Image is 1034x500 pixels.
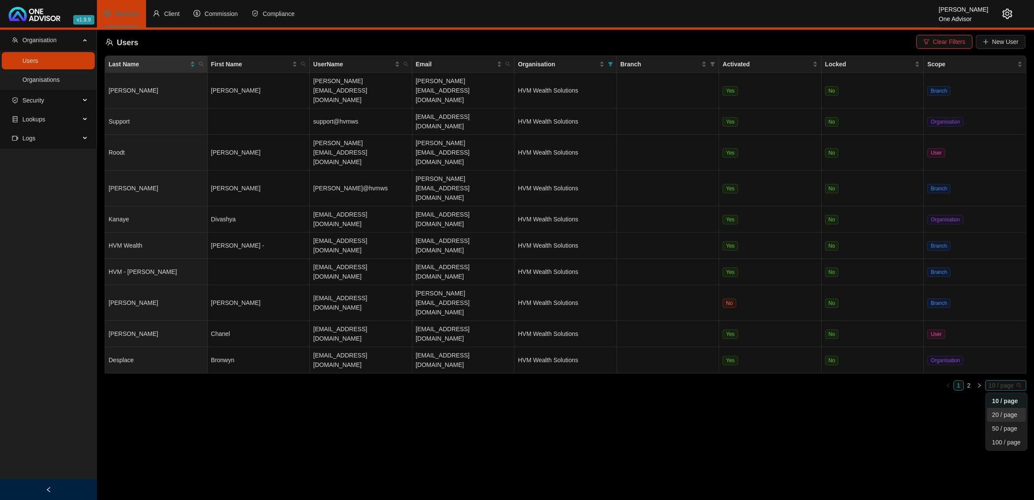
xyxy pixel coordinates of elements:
[514,321,617,347] td: HVM Wealth Solutions
[105,285,208,321] td: [PERSON_NAME]
[115,10,139,17] span: Directory
[252,10,258,17] span: safety
[1002,9,1012,19] span: setting
[310,56,412,73] th: UserName
[723,148,738,158] span: Yes
[710,62,715,67] span: filter
[263,10,295,17] span: Compliance
[927,356,963,365] span: Organisation
[9,7,60,21] img: 2df55531c6924b55f21c4cf5d4484680-logo-light.svg
[620,59,700,69] span: Branch
[927,267,950,277] span: Branch
[105,171,208,206] td: [PERSON_NAME]
[109,59,188,69] span: Last Name
[105,321,208,347] td: [PERSON_NAME]
[310,347,412,373] td: [EMAIL_ADDRESS][DOMAIN_NAME]
[825,184,838,193] span: No
[514,259,617,285] td: HVM Wealth Solutions
[310,233,412,259] td: [EMAIL_ADDRESS][DOMAIN_NAME]
[22,135,35,142] span: Logs
[208,347,310,373] td: Bronwyn
[310,171,412,206] td: [PERSON_NAME]@hvmws
[608,62,613,67] span: filter
[412,73,515,109] td: [PERSON_NAME][EMAIL_ADDRESS][DOMAIN_NAME]
[514,171,617,206] td: HVM Wealth Solutions
[208,206,310,233] td: Divashya
[301,62,306,67] span: search
[412,233,515,259] td: [EMAIL_ADDRESS][DOMAIN_NAME]
[106,38,113,46] span: team
[954,381,963,390] a: 1
[964,380,974,391] li: 2
[104,10,111,17] span: setting
[205,10,238,17] span: Commission
[197,58,206,71] span: search
[992,438,1021,447] div: 100 / page
[208,73,310,109] td: [PERSON_NAME]
[987,435,1026,449] div: 100 / page
[617,56,719,73] th: Branch
[310,109,412,135] td: support@hvmws
[299,58,308,71] span: search
[916,35,972,49] button: Clear Filters
[992,396,1021,406] div: 10 / page
[927,298,950,308] span: Branch
[22,57,38,64] a: Users
[105,347,208,373] td: Desplace
[514,109,617,135] td: HVM Wealth Solutions
[12,97,18,103] span: safety-certificate
[504,58,512,71] span: search
[117,38,138,47] span: Users
[208,233,310,259] td: [PERSON_NAME] -
[208,321,310,347] td: Chanel
[927,241,950,251] span: Branch
[310,259,412,285] td: [EMAIL_ADDRESS][DOMAIN_NAME]
[412,109,515,135] td: [EMAIL_ADDRESS][DOMAIN_NAME]
[105,206,208,233] td: Kanaye
[825,241,838,251] span: No
[927,329,945,339] span: User
[825,329,838,339] span: No
[12,135,18,141] span: video-camera
[708,58,717,71] span: filter
[164,10,180,17] span: Client
[953,380,964,391] li: 1
[310,321,412,347] td: [EMAIL_ADDRESS][DOMAIN_NAME]
[12,37,18,43] span: team
[514,233,617,259] td: HVM Wealth Solutions
[992,37,1018,47] span: New User
[514,135,617,171] td: HVM Wealth Solutions
[723,86,738,96] span: Yes
[412,285,515,321] td: [PERSON_NAME][EMAIL_ADDRESS][DOMAIN_NAME]
[964,381,974,390] a: 2
[992,410,1021,419] div: 20 / page
[402,58,410,71] span: search
[412,171,515,206] td: [PERSON_NAME][EMAIL_ADDRESS][DOMAIN_NAME]
[193,10,200,17] span: dollar
[208,285,310,321] td: [PERSON_NAME]
[310,73,412,109] td: [PERSON_NAME][EMAIL_ADDRESS][DOMAIN_NAME]
[105,233,208,259] td: HVM Wealth
[105,135,208,171] td: Roodt
[105,259,208,285] td: HVM - [PERSON_NAME]
[987,394,1026,408] div: 10 / page
[933,37,965,47] span: Clear Filters
[723,298,736,308] span: No
[199,62,204,67] span: search
[924,56,1026,73] th: Scope
[825,117,838,127] span: No
[927,86,950,96] span: Branch
[719,56,822,73] th: Activated
[606,58,615,71] span: filter
[825,148,838,158] span: No
[983,39,989,45] span: plus
[105,73,208,109] td: [PERSON_NAME]
[723,117,738,127] span: Yes
[825,298,838,308] span: No
[825,267,838,277] span: No
[22,37,56,43] span: Organisation
[153,10,160,17] span: user
[105,109,208,135] td: Support
[412,347,515,373] td: [EMAIL_ADDRESS][DOMAIN_NAME]
[976,35,1025,49] button: New User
